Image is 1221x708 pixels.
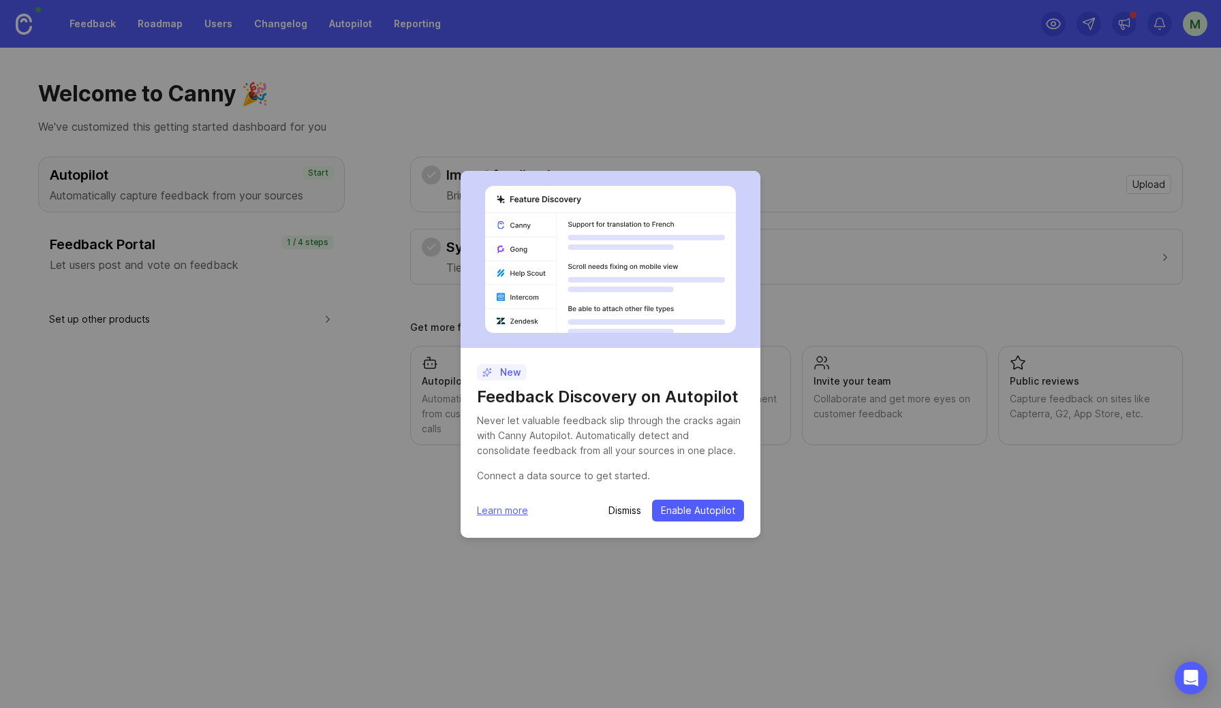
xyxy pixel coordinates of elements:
div: Connect a data source to get started. [477,468,744,483]
div: Open Intercom Messenger [1175,662,1207,694]
button: Enable Autopilot [652,500,744,521]
img: autopilot-456452bdd303029aca878276f8eef889.svg [485,186,736,333]
div: Never let valuable feedback slip through the cracks again with Canny Autopilot. Automatically det... [477,413,744,458]
a: Learn more [477,503,528,518]
p: New [482,366,521,379]
button: Dismiss [608,504,641,517]
h1: Feedback Discovery on Autopilot [477,386,744,408]
span: Enable Autopilot [661,504,735,517]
